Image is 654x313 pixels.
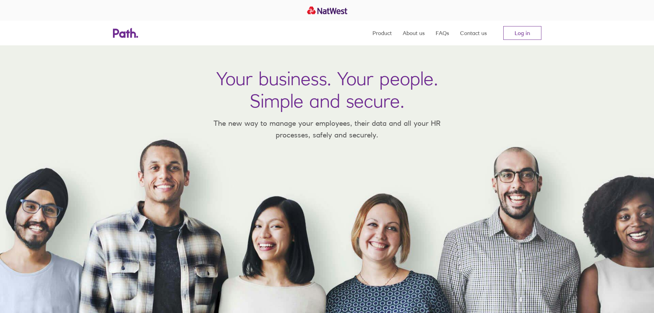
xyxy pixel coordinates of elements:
a: About us [403,21,425,45]
a: Product [372,21,392,45]
p: The new way to manage your employees, their data and all your HR processes, safely and securely. [204,118,451,141]
a: Log in [503,26,541,40]
a: FAQs [436,21,449,45]
h1: Your business. Your people. Simple and secure. [216,67,438,112]
a: Contact us [460,21,487,45]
